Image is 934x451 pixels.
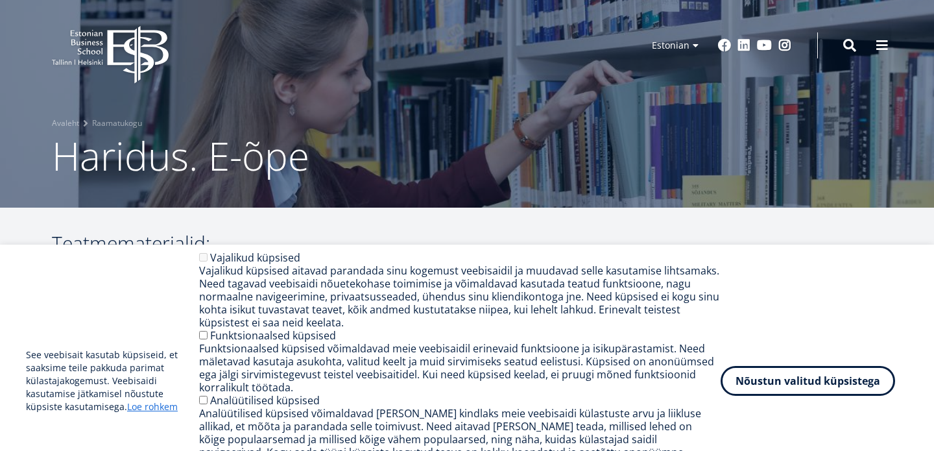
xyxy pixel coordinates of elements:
[52,117,79,130] a: Avaleht
[127,400,178,413] a: Loe rohkem
[199,264,721,329] div: Vajalikud küpsised aitavad parandada sinu kogemust veebisaidil ja muudavad selle kasutamise lihts...
[210,393,320,408] label: Analüütilised küpsised
[210,328,336,343] label: Funktsionaalsed küpsised
[210,250,300,265] label: Vajalikud küpsised
[778,39,791,52] a: Instagram
[721,366,895,396] button: Nõustun valitud küpsistega
[26,348,199,413] p: See veebisait kasutab küpsiseid, et saaksime teile pakkuda parimat külastajakogemust. Veebisaidi ...
[52,129,309,182] span: Haridus. E-õpe
[199,342,721,394] div: Funktsionaalsed küpsised võimaldavad meie veebisaidil erinevaid funktsioone ja isikupärastamist. ...
[737,39,750,52] a: Linkedin
[92,117,142,130] a: Raamatukogu
[52,234,597,253] h3: Teatmematerjalid:
[757,39,772,52] a: Youtube
[718,39,731,52] a: Facebook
